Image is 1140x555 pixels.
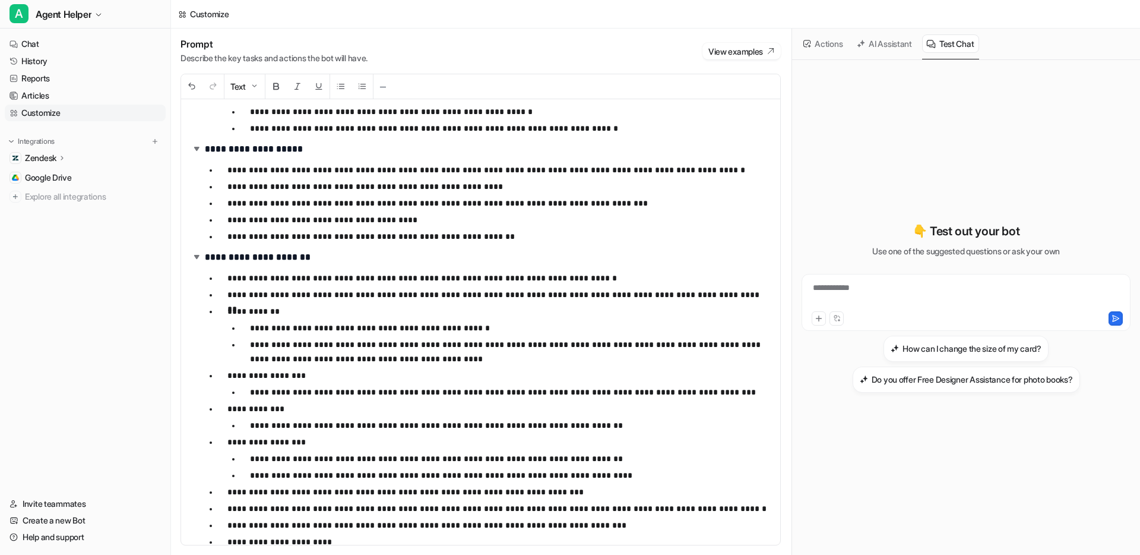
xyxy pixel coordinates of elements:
img: menu_add.svg [151,137,159,146]
button: Underline [308,74,330,99]
img: Zendesk [12,154,19,162]
img: expand menu [7,137,15,146]
button: Undo [181,74,202,99]
button: AI Assistant [853,34,917,53]
button: Integrations [5,135,58,147]
img: Underline [314,81,324,91]
div: Customize [190,8,229,20]
button: ─ [373,74,392,99]
a: Invite teammates [5,496,166,512]
p: 👇 Test out your bot [913,222,1019,240]
a: Explore all integrations [5,188,166,205]
a: Create a new Bot [5,512,166,529]
a: History [5,53,166,70]
img: explore all integrations [9,191,21,203]
img: expand-arrow.svg [191,251,202,263]
button: How can I change the size of my card?How can I change the size of my card? [883,336,1049,362]
img: Bold [271,81,281,91]
h3: How can I change the size of my card? [902,342,1041,355]
a: Google DriveGoogle Drive [5,169,166,186]
img: Undo [187,81,197,91]
img: Redo [208,81,218,91]
a: Help and support [5,529,166,545]
button: Ordered List [351,74,373,99]
a: Articles [5,87,166,104]
a: Reports [5,70,166,87]
h1: Prompt [180,38,368,50]
p: Zendesk [25,152,56,164]
button: Redo [202,74,224,99]
img: Ordered List [357,81,367,91]
h3: Do you offer Free Designer Assistance for photo books? [872,373,1073,386]
img: Dropdown Down Arrow [249,81,259,91]
p: Integrations [18,137,55,146]
img: Do you offer Free Designer Assistance for photo books? [860,375,868,384]
a: Customize [5,105,166,121]
img: expand-arrow.svg [191,143,202,154]
span: Explore all integrations [25,187,161,206]
button: Unordered List [330,74,351,99]
span: Google Drive [25,172,72,184]
button: Do you offer Free Designer Assistance for photo books?Do you offer Free Designer Assistance for p... [853,367,1080,393]
span: A [9,4,28,23]
img: How can I change the size of my card? [891,344,899,353]
img: Unordered List [336,81,346,91]
button: Italic [287,74,308,99]
img: Italic [293,81,302,91]
p: Describe the key tasks and actions the bot will have. [180,52,368,64]
span: Agent Helper [36,6,91,23]
p: Use one of the suggested questions or ask your own [872,245,1060,257]
button: Text [224,74,265,99]
button: View examples [702,43,781,59]
button: Test Chat [922,34,979,53]
button: Bold [265,74,287,99]
img: Google Drive [12,174,19,181]
a: Chat [5,36,166,52]
button: Actions [799,34,848,53]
